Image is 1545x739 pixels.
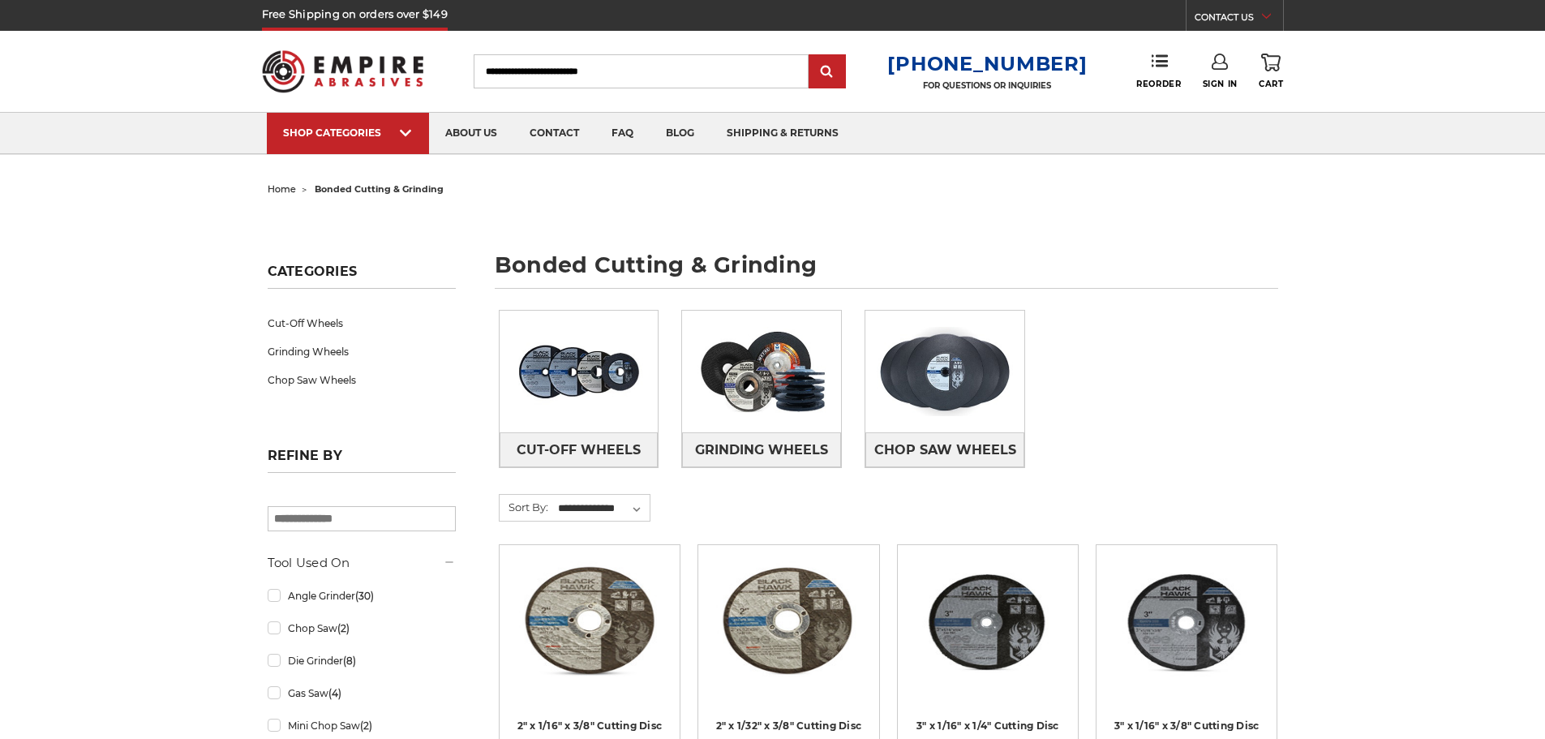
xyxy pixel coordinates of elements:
[887,80,1087,91] p: FOR QUESTIONS OR INQUIRIES
[268,264,456,289] h5: Categories
[682,432,841,467] a: Grinding Wheels
[1203,79,1238,89] span: Sign In
[1136,79,1181,89] span: Reorder
[1136,54,1181,88] a: Reorder
[517,436,641,464] span: Cut-Off Wheels
[650,113,710,154] a: blog
[337,622,350,634] span: (2)
[360,720,372,732] span: (2)
[1259,79,1283,89] span: Cart
[268,309,456,337] a: Cut-Off Wheels
[695,436,828,464] span: Grinding Wheels
[268,337,456,366] a: Grinding Wheels
[283,127,413,139] div: SHOP CATEGORIES
[500,432,659,467] a: Cut-Off Wheels
[909,556,1066,686] img: 3” x .0625” x 1/4” Die Grinder Cut-Off Wheels by Black Hawk Abrasives
[268,614,456,642] a: Chop Saw(2)
[262,40,424,103] img: Empire Abrasives
[887,52,1087,75] a: [PHONE_NUMBER]
[495,254,1278,289] h1: bonded cutting & grinding
[268,448,456,473] h5: Refine by
[500,316,659,428] img: Cut-Off Wheels
[268,679,456,707] a: Gas Saw(4)
[343,655,356,667] span: (8)
[710,556,867,686] img: 2" x 1/32" x 3/8" Cut Off Wheel
[268,647,456,675] a: Die Grinder(8)
[865,316,1024,428] img: Chop Saw Wheels
[500,495,548,519] label: Sort By:
[315,183,444,195] span: bonded cutting & grinding
[865,432,1024,467] a: Chop Saw Wheels
[1259,54,1283,89] a: Cart
[268,553,456,573] h5: Tool Used On
[268,183,296,195] a: home
[710,113,855,154] a: shipping & returns
[513,113,595,154] a: contact
[268,366,456,394] a: Chop Saw Wheels
[1108,556,1265,686] img: 3" x 1/16" x 3/8" Cutting Disc
[556,496,650,521] select: Sort By:
[874,436,1016,464] span: Chop Saw Wheels
[328,687,341,699] span: (4)
[682,316,841,428] img: Grinding Wheels
[1195,8,1283,31] a: CONTACT US
[268,582,456,610] a: Angle Grinder(30)
[355,590,374,602] span: (30)
[511,556,668,686] img: 2" x 1/16" x 3/8" Cut Off Wheel
[429,113,513,154] a: about us
[595,113,650,154] a: faq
